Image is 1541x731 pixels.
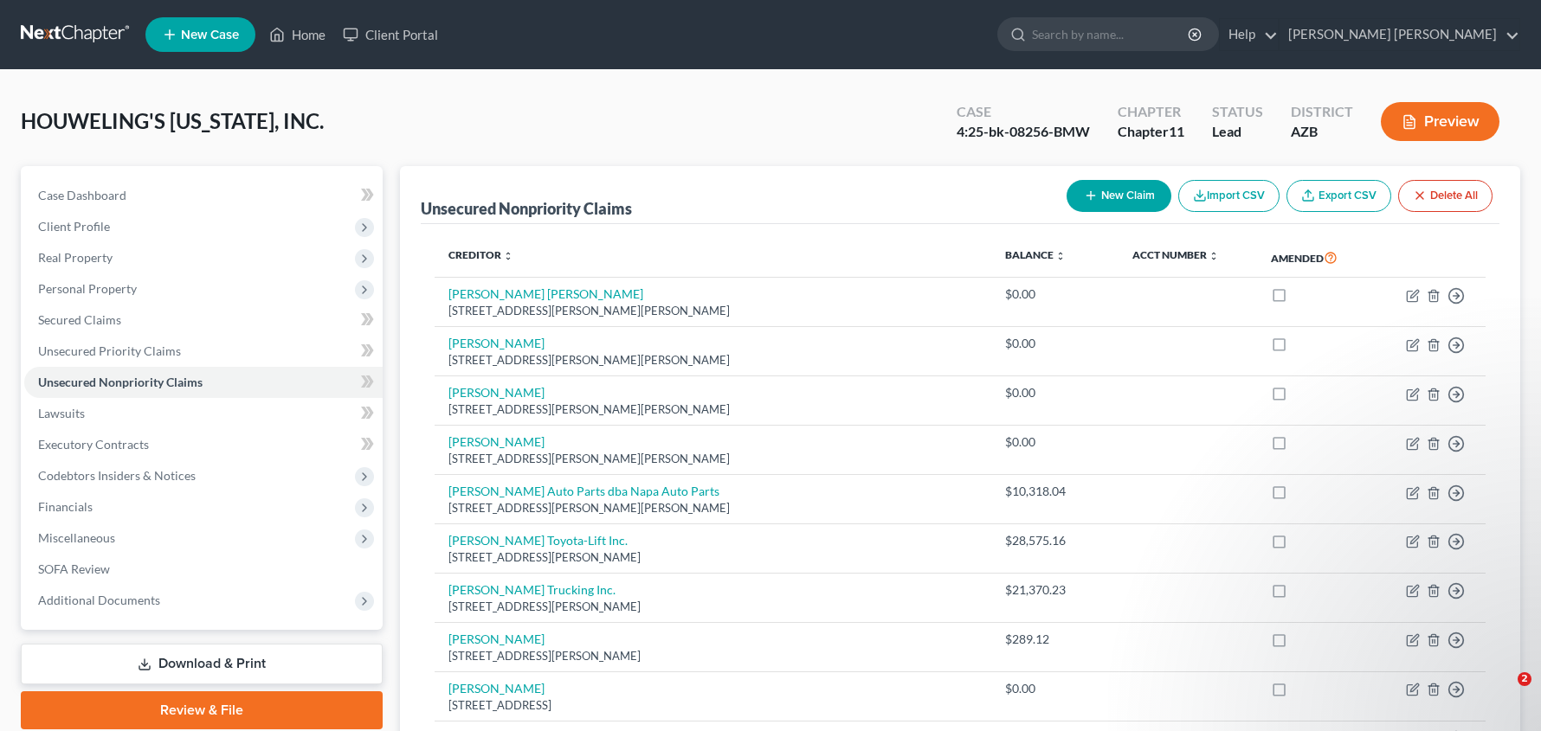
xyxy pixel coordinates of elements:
[38,561,110,576] span: SOFA Review
[448,697,977,714] div: [STREET_ADDRESS]
[448,599,977,615] div: [STREET_ADDRESS][PERSON_NAME]
[38,281,137,296] span: Personal Property
[1005,433,1105,451] div: $0.00
[24,305,383,336] a: Secured Claims
[1005,483,1105,500] div: $10,318.04
[1209,251,1219,261] i: unfold_more
[21,108,324,133] span: HOUWELING'S [US_STATE], INC.
[448,352,977,369] div: [STREET_ADDRESS][PERSON_NAME][PERSON_NAME]
[24,398,383,429] a: Lawsuits
[1220,19,1278,50] a: Help
[1005,248,1066,261] a: Balance unfold_more
[38,250,113,265] span: Real Property
[24,429,383,460] a: Executory Contracts
[1005,631,1105,648] div: $289.12
[24,336,383,367] a: Unsecured Priority Claims
[1212,102,1263,122] div: Status
[1032,18,1190,50] input: Search by name...
[1132,248,1219,261] a: Acct Number unfold_more
[1381,102,1499,141] button: Preview
[448,549,977,566] div: [STREET_ADDRESS][PERSON_NAME]
[38,343,181,358] span: Unsecured Priority Claims
[1169,123,1184,139] span: 11
[1291,122,1353,142] div: AZB
[38,219,110,234] span: Client Profile
[38,375,203,389] span: Unsecured Nonpriority Claims
[21,644,383,684] a: Download & Print
[261,19,334,50] a: Home
[1005,384,1105,401] div: $0.00
[448,401,977,418] div: [STREET_ADDRESS][PERSON_NAME][PERSON_NAME]
[1518,672,1531,686] span: 2
[1286,180,1391,212] a: Export CSV
[1005,680,1105,697] div: $0.00
[1118,122,1184,142] div: Chapter
[38,406,85,420] span: Lawsuits
[448,303,977,319] div: [STREET_ADDRESS][PERSON_NAME][PERSON_NAME]
[1482,672,1524,714] iframe: Intercom live chat
[1178,180,1280,212] button: Import CSV
[1280,19,1519,50] a: [PERSON_NAME] [PERSON_NAME]
[24,554,383,585] a: SOFA Review
[448,500,977,516] div: [STREET_ADDRESS][PERSON_NAME][PERSON_NAME]
[448,286,643,301] a: [PERSON_NAME] [PERSON_NAME]
[38,312,121,327] span: Secured Claims
[38,437,149,452] span: Executory Contracts
[448,484,719,498] a: [PERSON_NAME] Auto Parts dba Napa Auto Parts
[448,632,545,646] a: [PERSON_NAME]
[1398,180,1493,212] button: Delete All
[1005,285,1105,303] div: $0.00
[448,248,513,261] a: Creditor unfold_more
[21,691,383,729] a: Review & File
[1118,102,1184,122] div: Chapter
[334,19,447,50] a: Client Portal
[38,188,126,202] span: Case Dashboard
[1291,102,1353,122] div: District
[1005,581,1105,599] div: $21,370.23
[448,681,545,696] a: [PERSON_NAME]
[448,582,616,597] a: [PERSON_NAME] Trucking Inc.
[957,122,1090,142] div: 4:25-bk-08256-BMW
[1005,532,1105,549] div: $28,575.16
[421,198,632,219] div: Unsecured Nonpriority Claims
[448,385,545,400] a: [PERSON_NAME]
[1257,238,1371,278] th: Amended
[1055,251,1066,261] i: unfold_more
[503,251,513,261] i: unfold_more
[38,530,115,545] span: Miscellaneous
[38,499,93,514] span: Financials
[448,336,545,350] a: [PERSON_NAME]
[1067,180,1171,212] button: New Claim
[24,367,383,398] a: Unsecured Nonpriority Claims
[38,593,160,607] span: Additional Documents
[38,468,196,483] span: Codebtors Insiders & Notices
[1212,122,1263,142] div: Lead
[181,29,239,42] span: New Case
[448,533,628,548] a: [PERSON_NAME] Toyota-Lift Inc.
[957,102,1090,122] div: Case
[448,451,977,467] div: [STREET_ADDRESS][PERSON_NAME][PERSON_NAME]
[24,180,383,211] a: Case Dashboard
[448,434,545,449] a: [PERSON_NAME]
[448,648,977,664] div: [STREET_ADDRESS][PERSON_NAME]
[1005,335,1105,352] div: $0.00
